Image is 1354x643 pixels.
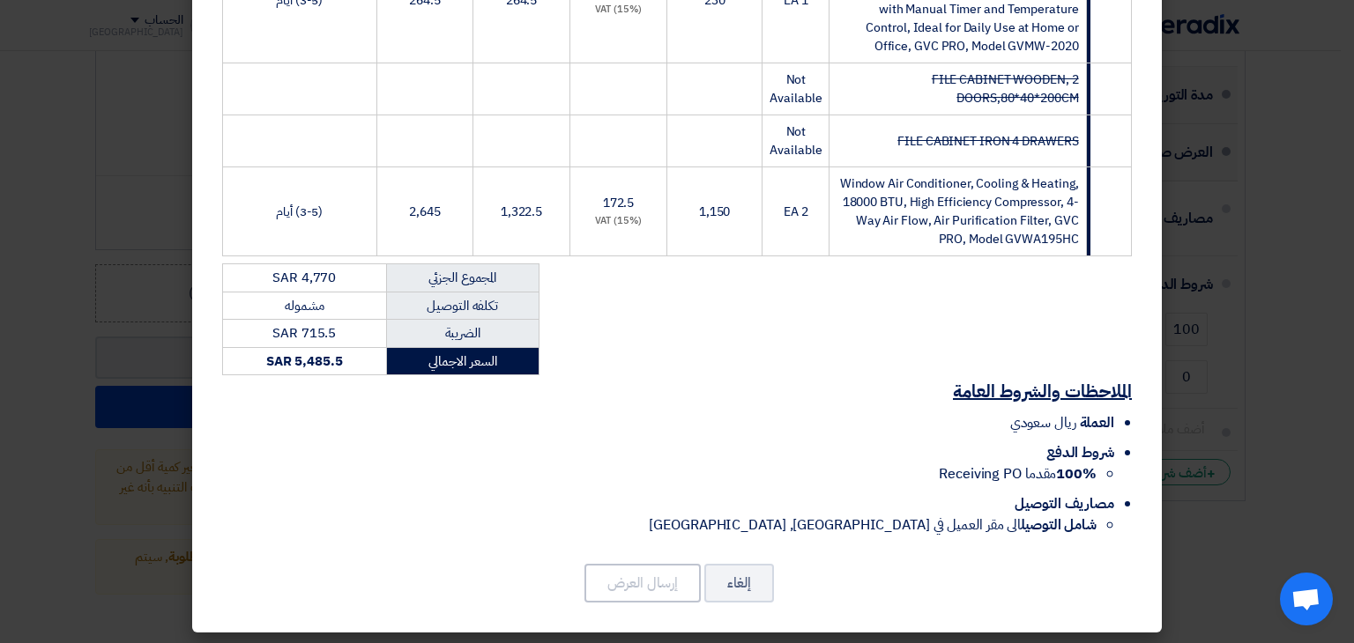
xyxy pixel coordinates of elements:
strong: SAR 5,485.5 [266,351,343,371]
span: (3-5) أيام [276,203,323,221]
span: Not Available [770,70,822,107]
div: (15%) VAT [577,214,659,229]
td: تكلفه التوصيل [386,292,539,320]
span: شروط الدفع [1046,442,1114,463]
span: 172.5 [603,194,635,212]
span: مصاريف التوصيل [1015,493,1114,514]
span: 1,322.5 [501,203,542,221]
button: إرسال العرض [584,564,701,602]
div: (15%) VAT [577,3,659,18]
span: العملة [1080,412,1114,433]
td: السعر الاجمالي [386,347,539,375]
span: 2,645 [409,203,441,221]
td: SAR 4,770 [223,264,387,292]
td: الضريبة [386,320,539,348]
span: SAR 715.5 [272,323,336,343]
a: دردشة مفتوحة [1280,573,1333,625]
span: مقدما Receiving PO [939,463,1097,484]
strike: FILE CABINET WOODEN, 2 DOORS,80*40*200CM [932,70,1079,107]
td: المجموع الجزئي [386,264,539,292]
span: Window Air Conditioner, Cooling & Heating, 18000 BTU, High Efficiency Compressor, 4-Way Air Flow,... [840,174,1079,248]
li: الى مقر العميل في [GEOGRAPHIC_DATA], [GEOGRAPHIC_DATA] [222,514,1097,536]
span: 1,150 [699,203,731,221]
u: الملاحظات والشروط العامة [953,378,1132,404]
strong: 100% [1056,463,1097,484]
span: مشموله [285,296,324,315]
button: إلغاء [704,564,774,602]
strong: شامل التوصيل [1021,514,1097,536]
span: ريال سعودي [1010,412,1076,433]
strike: FILE CABINET IRON 4 DRAWERS [897,132,1078,151]
span: Not Available [770,122,822,159]
span: 2 EA [784,203,808,221]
